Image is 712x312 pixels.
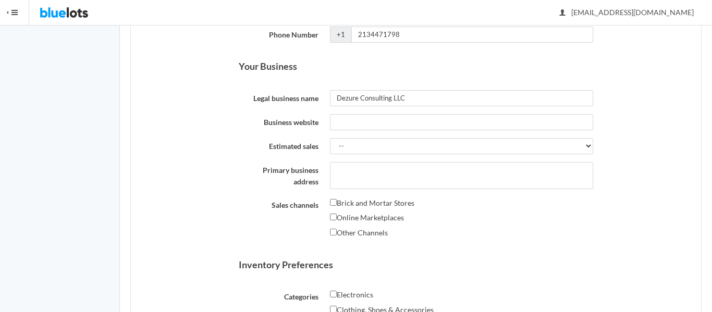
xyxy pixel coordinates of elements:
ion-icon: person [557,8,568,18]
label: Phone Number [233,27,325,41]
label: Business website [233,114,325,129]
h3: Your Business [239,61,594,72]
span: [EMAIL_ADDRESS][DOMAIN_NAME] [560,8,694,17]
input: Online Marketplaces [330,214,337,220]
label: Categories [233,289,325,303]
h3: Inventory Preferences [239,259,594,270]
input: Other Channels [330,229,337,235]
label: Primary business address [233,162,325,188]
span: +1 [330,27,351,43]
label: Electronics [330,289,373,301]
input: Brick and Mortar Stores [330,199,337,206]
input: Electronics [330,291,337,297]
label: Sales channels [233,197,325,211]
label: Brick and Mortar Stores [330,197,414,209]
label: Estimated sales [233,138,325,153]
label: Online Marketplaces [330,211,404,224]
label: Legal business name [233,90,325,105]
label: Other Channels [330,227,388,239]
